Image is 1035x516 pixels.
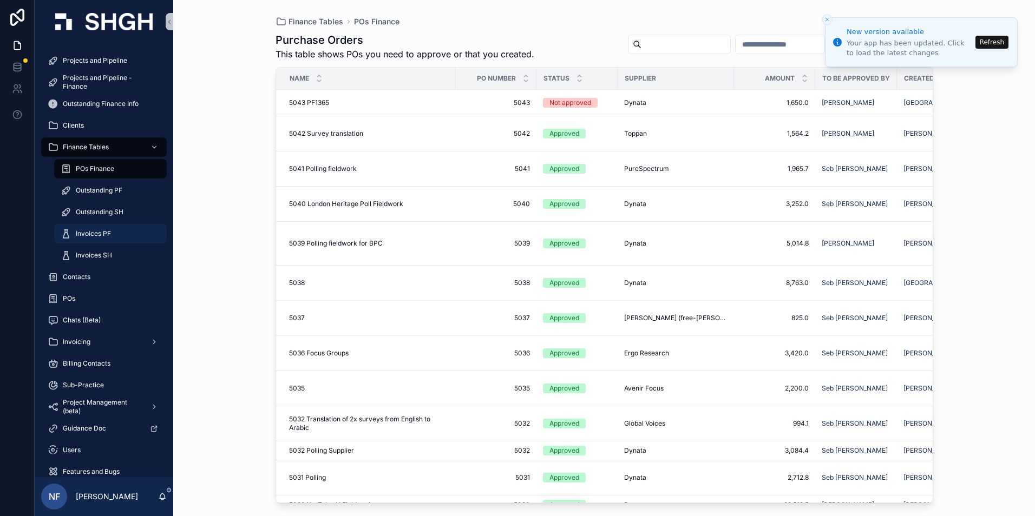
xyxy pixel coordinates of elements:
[543,199,611,209] a: Approved
[462,419,530,428] a: 5032
[903,473,972,482] a: [PERSON_NAME]
[741,98,809,107] a: 1,650.0
[903,384,972,393] a: [PERSON_NAME]
[54,224,167,243] a: Invoices PF
[624,129,647,138] span: Toppan
[741,314,809,322] span: 825.0
[543,446,611,455] a: Approved
[289,164,357,173] span: 5041 Polling fieldwork
[624,349,669,358] span: Ergo Research
[903,200,956,208] a: [PERSON_NAME]
[822,384,888,393] a: Seb [PERSON_NAME]
[847,38,972,58] div: Your app has been updated. Click to load the latest changes
[624,349,728,358] a: Ergo Research
[289,200,403,208] span: 5040 London Heritage Poll Fieldwork
[903,98,972,107] a: [GEOGRAPHIC_DATA]
[903,349,956,358] span: [PERSON_NAME]
[462,239,530,248] a: 5039
[741,419,809,428] span: 994.1
[549,500,579,510] div: Approved
[289,200,449,208] a: 5040 London Heritage Poll Fieldwork
[549,164,579,174] div: Approved
[741,200,809,208] a: 3,252.0
[41,289,167,308] a: POs
[624,164,669,173] span: PureSpectrum
[741,279,809,287] a: 8,763.0
[903,164,956,173] span: [PERSON_NAME]
[903,473,956,482] span: [PERSON_NAME]
[54,202,167,222] a: Outstanding SH
[289,473,449,482] a: 5031 Polling
[903,239,972,248] a: [PERSON_NAME]
[903,164,972,173] a: [PERSON_NAME]
[624,419,728,428] a: Global Voices
[63,100,139,108] span: Outstanding Finance Info
[462,349,530,358] a: 5036
[822,14,833,25] button: Close toast
[462,446,530,455] span: 5032
[289,415,449,432] span: 5032 Translation of 2x surveys from English to Arabic
[63,121,84,130] span: Clients
[624,419,665,428] span: Global Voices
[41,267,167,287] a: Contacts
[289,446,449,455] a: 5032 Polling Supplier
[624,446,728,455] a: Dynata
[549,313,579,323] div: Approved
[63,381,104,389] span: Sub-Practice
[822,473,888,482] a: Seb [PERSON_NAME]
[903,446,972,455] a: [PERSON_NAME]
[35,43,173,477] div: scrollable content
[822,129,874,138] span: [PERSON_NAME]
[822,419,888,428] span: Seb [PERSON_NAME]
[543,164,611,174] a: Approved
[822,446,890,455] a: Seb [PERSON_NAME]
[55,13,153,30] img: App logo
[549,383,579,393] div: Approved
[462,314,530,322] a: 5037
[63,359,110,368] span: Billing Contacts
[624,314,728,322] a: [PERSON_NAME] (free-[PERSON_NAME] moderator)
[289,279,449,287] a: 5038
[76,186,122,195] span: Outstanding PF
[41,462,167,481] a: Features and Bugs
[462,500,530,509] a: 5030
[276,48,534,61] span: This table shows POs you need to approve or that you created.
[76,229,111,238] span: Invoices PF
[903,349,972,358] a: [PERSON_NAME]
[289,349,349,358] span: 5036 Focus Groups
[289,446,354,455] span: 5032 Polling Supplier
[289,129,363,138] span: 5042 Survey translation
[624,473,728,482] a: Dynata
[624,279,728,287] a: Dynata
[903,200,972,208] a: [PERSON_NAME]
[354,16,399,27] a: POs Finance
[624,239,646,248] span: Dynata
[63,143,109,151] span: Finance Tables
[822,200,890,208] a: Seb [PERSON_NAME]
[741,239,809,248] a: 5,014.8
[41,116,167,135] a: Clients
[462,129,530,138] a: 5042
[903,500,956,509] span: [PERSON_NAME]
[543,278,611,288] a: Approved
[822,314,890,322] a: Seb [PERSON_NAME]
[822,98,874,107] span: [PERSON_NAME]
[822,349,888,358] a: Seb [PERSON_NAME]
[741,164,809,173] a: 1,965.7
[543,129,611,138] a: Approved
[903,314,972,322] a: [PERSON_NAME]
[822,314,888,322] a: Seb [PERSON_NAME]
[63,273,90,281] span: Contacts
[822,129,890,138] a: [PERSON_NAME]
[49,490,60,503] span: NF
[543,313,611,323] a: Approved
[63,467,120,476] span: Features and Bugs
[462,98,530,107] span: 5043
[624,500,646,509] span: Dynata
[741,349,809,358] span: 3,420.0
[765,74,795,83] span: Amount
[903,239,956,248] a: [PERSON_NAME]
[903,419,956,428] a: [PERSON_NAME]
